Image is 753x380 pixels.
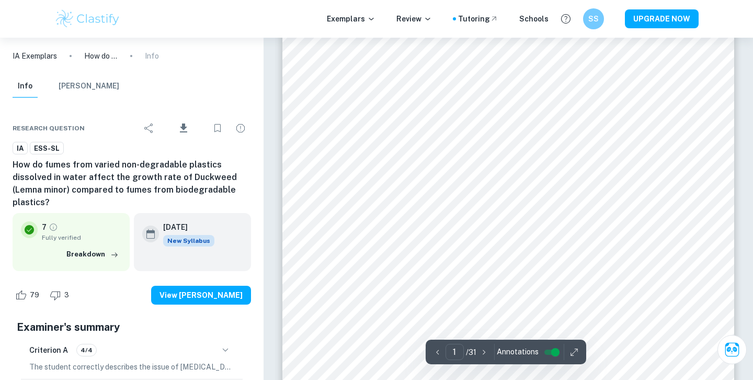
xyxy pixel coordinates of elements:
div: Share [139,118,159,139]
button: Help and Feedback [557,10,575,28]
button: Ask Clai [717,335,747,364]
span: IA [13,143,27,154]
span: Annotations [497,347,539,357]
img: Clastify logo [54,8,121,29]
h6: SS [588,13,600,25]
a: Grade fully verified [49,222,58,232]
h6: [DATE] [163,221,206,233]
a: IA Exemplars [13,50,57,62]
p: / 31 [466,347,476,358]
h6: How do fumes from varied non-degradable plastics dissolved in water affect the growth rate of Duc... [13,159,251,209]
span: 3 [59,290,75,300]
p: Exemplars [327,13,375,25]
button: SS [583,8,604,29]
p: 7 [42,221,47,233]
button: [PERSON_NAME] [59,75,119,98]
span: 4/4 [77,345,96,355]
div: Dislike [47,287,75,304]
p: Info [145,50,159,62]
button: UPGRADE NOW [625,9,699,28]
span: Fully verified [42,233,121,242]
p: The student correctly describes the issue of [MEDICAL_DATA], particularly in [GEOGRAPHIC_DATA], h... [29,361,234,373]
div: Like [13,287,45,304]
button: Info [13,75,38,98]
h5: Examiner's summary [17,319,247,335]
p: How do fumes from varied non-degradable plastics dissolved in water affect the growth rate of Duc... [84,50,118,62]
a: ESS-SL [30,142,64,155]
p: Review [396,13,432,25]
div: Starting from the May 2026 session, the ESS IA requirements have changed. We created this exempla... [163,235,214,247]
a: Tutoring [458,13,498,25]
h6: Criterion A [29,344,68,356]
span: Research question [13,124,85,133]
button: View [PERSON_NAME] [151,286,251,305]
span: 79 [24,290,45,300]
span: New Syllabus [163,235,214,247]
button: Breakdown [64,247,121,262]
div: Download [162,115,205,142]
div: Bookmark [207,118,228,139]
a: Schools [519,13,549,25]
a: IA [13,142,28,155]
span: ESS-SL [30,143,63,154]
div: Report issue [230,118,251,139]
